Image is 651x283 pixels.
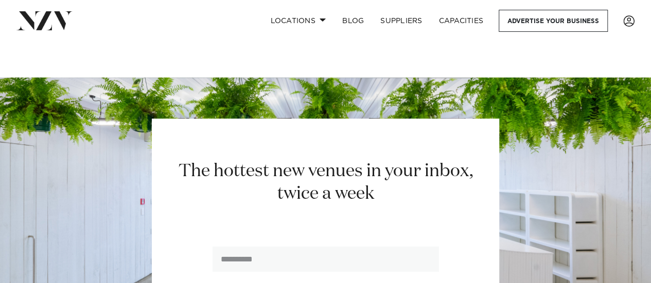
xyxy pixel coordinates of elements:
[16,11,73,30] img: nzv-logo.png
[166,160,485,206] h2: The hottest new venues in your inbox, twice a week
[262,10,334,32] a: Locations
[431,10,492,32] a: Capacities
[499,10,608,32] a: Advertise your business
[372,10,430,32] a: SUPPLIERS
[334,10,372,32] a: BLOG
